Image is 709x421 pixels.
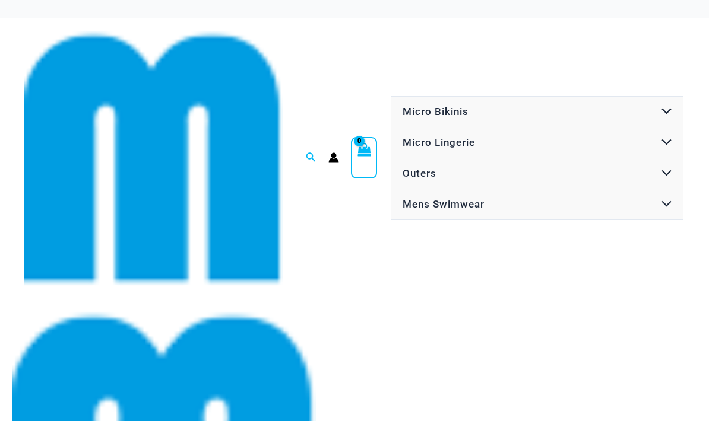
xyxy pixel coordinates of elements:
a: Micro LingerieMenu ToggleMenu Toggle [391,127,683,158]
a: Account icon link [328,152,339,163]
a: Mens SwimwearMenu ToggleMenu Toggle [391,189,683,220]
nav: Site Navigation [389,94,685,222]
a: OutersMenu ToggleMenu Toggle [391,158,683,189]
a: Search icon link [306,151,316,165]
span: Micro Lingerie [403,136,475,148]
span: Mens Swimwear [403,198,485,210]
a: View Shopping Cart, empty [351,137,377,178]
a: Micro BikinisMenu ToggleMenu Toggle [391,97,683,127]
span: Outers [403,167,436,179]
img: cropped mm emblem [24,28,283,288]
span: Micro Bikinis [403,106,469,117]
